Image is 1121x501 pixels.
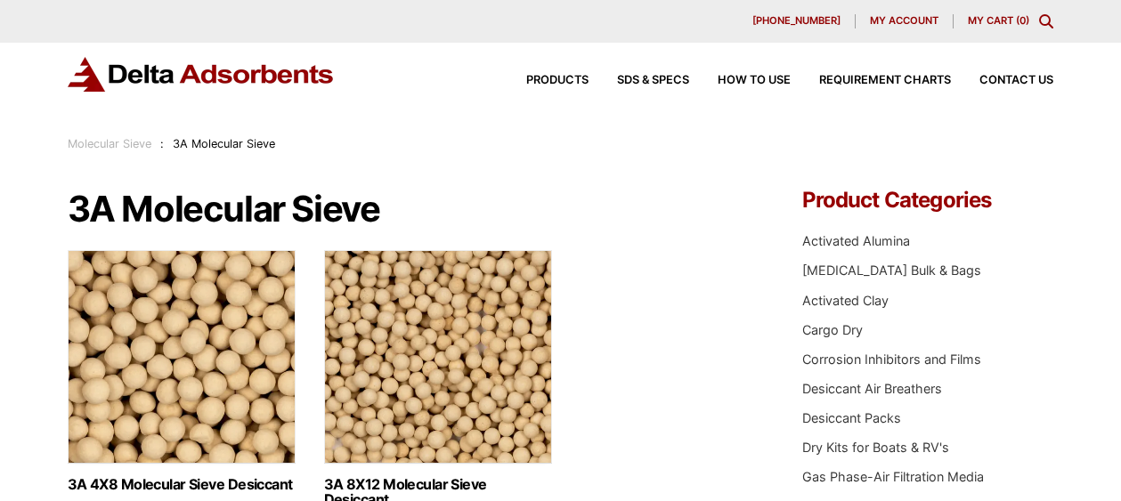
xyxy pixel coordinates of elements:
a: Molecular Sieve [68,137,151,150]
h4: Product Categories [802,190,1054,211]
img: Delta Adsorbents [68,57,335,92]
a: Desiccant Air Breathers [802,381,942,396]
span: Products [526,75,589,86]
a: Activated Clay [802,293,889,308]
span: 0 [1019,14,1026,27]
a: Activated Alumina [802,233,910,248]
a: 3A 4X8 Molecular Sieve Desiccant [68,477,296,492]
span: : [160,137,164,150]
a: [PHONE_NUMBER] [738,14,856,28]
a: Gas Phase-Air Filtration Media [802,469,984,484]
span: How to Use [718,75,791,86]
a: Corrosion Inhibitors and Films [802,352,981,367]
a: My account [856,14,954,28]
a: Dry Kits for Boats & RV's [802,440,949,455]
a: [MEDICAL_DATA] Bulk & Bags [802,263,981,278]
div: Toggle Modal Content [1039,14,1053,28]
span: Requirement Charts [819,75,951,86]
span: 3A Molecular Sieve [173,137,275,150]
a: Contact Us [951,75,1053,86]
span: My account [870,16,938,26]
a: SDS & SPECS [589,75,689,86]
a: Cargo Dry [802,322,863,337]
span: [PHONE_NUMBER] [752,16,841,26]
span: Contact Us [979,75,1053,86]
a: How to Use [689,75,791,86]
a: Desiccant Packs [802,410,901,425]
h1: 3A Molecular Sieve [68,190,753,229]
a: Requirement Charts [791,75,951,86]
span: SDS & SPECS [617,75,689,86]
a: My Cart (0) [968,14,1029,27]
a: Products [498,75,589,86]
